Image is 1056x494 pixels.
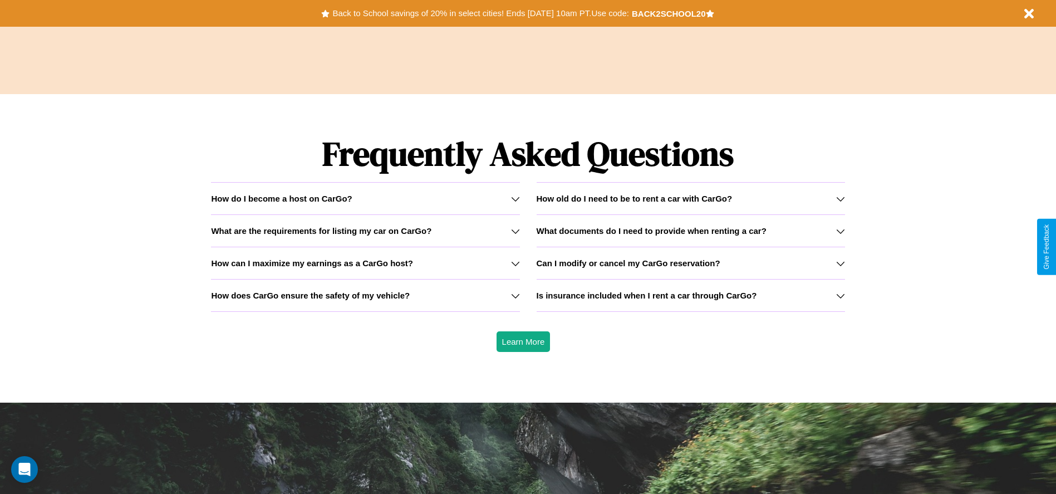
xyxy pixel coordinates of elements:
[1043,224,1050,270] div: Give Feedback
[497,331,551,352] button: Learn More
[537,291,757,300] h3: Is insurance included when I rent a car through CarGo?
[11,456,38,483] div: Open Intercom Messenger
[632,9,706,18] b: BACK2SCHOOL20
[211,291,410,300] h3: How does CarGo ensure the safety of my vehicle?
[211,125,844,182] h1: Frequently Asked Questions
[211,258,413,268] h3: How can I maximize my earnings as a CarGo host?
[537,226,767,236] h3: What documents do I need to provide when renting a car?
[537,258,720,268] h3: Can I modify or cancel my CarGo reservation?
[211,226,431,236] h3: What are the requirements for listing my car on CarGo?
[211,194,352,203] h3: How do I become a host on CarGo?
[537,194,733,203] h3: How old do I need to be to rent a car with CarGo?
[330,6,631,21] button: Back to School savings of 20% in select cities! Ends [DATE] 10am PT.Use code:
